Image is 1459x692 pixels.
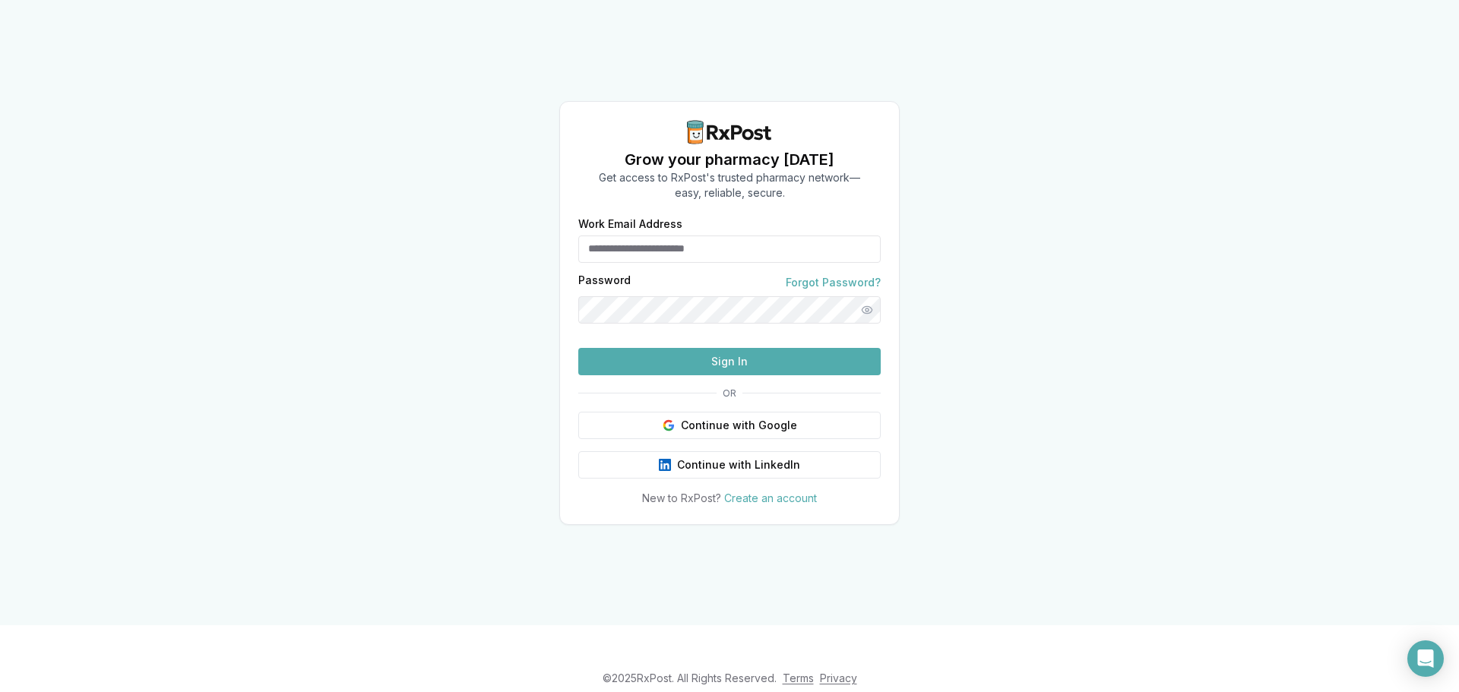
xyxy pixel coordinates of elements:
a: Terms [783,671,814,684]
a: Create an account [724,491,817,504]
p: Get access to RxPost's trusted pharmacy network— easy, reliable, secure. [599,170,860,201]
button: Continue with Google [578,412,881,439]
a: Privacy [820,671,857,684]
a: Forgot Password? [786,275,881,290]
div: Open Intercom Messenger [1407,640,1444,677]
img: RxPost Logo [681,120,778,144]
button: Show password [853,296,881,324]
span: OR [717,387,742,400]
button: Continue with LinkedIn [578,451,881,479]
img: LinkedIn [659,459,671,471]
label: Password [578,275,631,290]
img: Google [663,419,675,431]
h1: Grow your pharmacy [DATE] [599,149,860,170]
button: Sign In [578,348,881,375]
span: New to RxPost? [642,491,721,504]
label: Work Email Address [578,219,881,229]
